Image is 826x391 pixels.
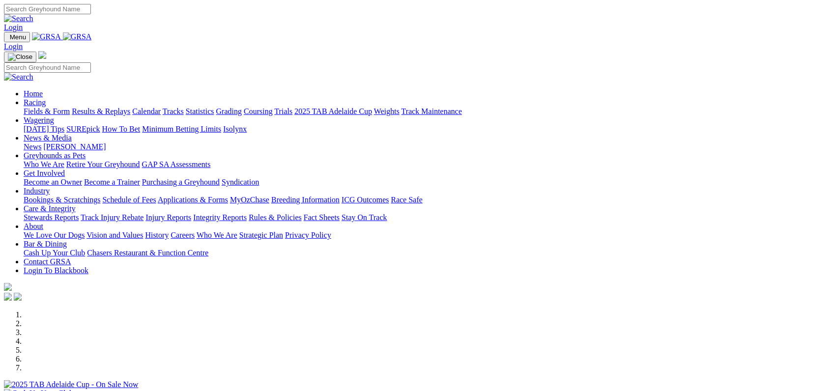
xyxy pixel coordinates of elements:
[24,142,822,151] div: News & Media
[24,231,85,239] a: We Love Our Dogs
[4,42,23,51] a: Login
[24,160,64,168] a: Who We Are
[4,293,12,301] img: facebook.svg
[24,240,67,248] a: Bar & Dining
[244,107,273,115] a: Coursing
[24,257,71,266] a: Contact GRSA
[342,195,389,204] a: ICG Outcomes
[32,32,61,41] img: GRSA
[249,213,302,222] a: Rules & Policies
[66,125,100,133] a: SUREpick
[24,151,85,160] a: Greyhounds as Pets
[145,213,191,222] a: Injury Reports
[43,142,106,151] a: [PERSON_NAME]
[24,204,76,213] a: Care & Integrity
[142,160,211,168] a: GAP SA Assessments
[342,213,387,222] a: Stay On Track
[274,107,292,115] a: Trials
[216,107,242,115] a: Grading
[186,107,214,115] a: Statistics
[24,231,822,240] div: About
[102,195,156,204] a: Schedule of Fees
[222,178,259,186] a: Syndication
[63,32,92,41] img: GRSA
[132,107,161,115] a: Calendar
[4,283,12,291] img: logo-grsa-white.png
[239,231,283,239] a: Strategic Plan
[158,195,228,204] a: Applications & Forms
[24,134,72,142] a: News & Media
[197,231,237,239] a: Who We Are
[24,116,54,124] a: Wagering
[24,266,88,275] a: Login To Blackbook
[171,231,195,239] a: Careers
[401,107,462,115] a: Track Maintenance
[24,249,85,257] a: Cash Up Your Club
[4,14,33,23] img: Search
[304,213,340,222] a: Fact Sheets
[4,73,33,82] img: Search
[24,169,65,177] a: Get Involved
[294,107,372,115] a: 2025 TAB Adelaide Cup
[230,195,269,204] a: MyOzChase
[4,380,139,389] img: 2025 TAB Adelaide Cup - On Sale Now
[81,213,143,222] a: Track Injury Rebate
[142,178,220,186] a: Purchasing a Greyhound
[24,107,822,116] div: Racing
[271,195,340,204] a: Breeding Information
[24,195,100,204] a: Bookings & Scratchings
[24,178,822,187] div: Get Involved
[4,52,36,62] button: Toggle navigation
[24,213,822,222] div: Care & Integrity
[24,125,822,134] div: Wagering
[87,249,208,257] a: Chasers Restaurant & Function Centre
[24,249,822,257] div: Bar & Dining
[24,178,82,186] a: Become an Owner
[142,125,221,133] a: Minimum Betting Limits
[4,23,23,31] a: Login
[24,195,822,204] div: Industry
[4,4,91,14] input: Search
[4,62,91,73] input: Search
[72,107,130,115] a: Results & Replays
[10,33,26,41] span: Menu
[86,231,143,239] a: Vision and Values
[223,125,247,133] a: Isolynx
[391,195,422,204] a: Race Safe
[102,125,141,133] a: How To Bet
[145,231,169,239] a: History
[163,107,184,115] a: Tracks
[84,178,140,186] a: Become a Trainer
[4,32,30,42] button: Toggle navigation
[193,213,247,222] a: Integrity Reports
[285,231,331,239] a: Privacy Policy
[24,107,70,115] a: Fields & Form
[24,187,50,195] a: Industry
[24,89,43,98] a: Home
[14,293,22,301] img: twitter.svg
[24,222,43,230] a: About
[24,98,46,107] a: Racing
[374,107,399,115] a: Weights
[66,160,140,168] a: Retire Your Greyhound
[24,125,64,133] a: [DATE] Tips
[38,51,46,59] img: logo-grsa-white.png
[8,53,32,61] img: Close
[24,160,822,169] div: Greyhounds as Pets
[24,213,79,222] a: Stewards Reports
[24,142,41,151] a: News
